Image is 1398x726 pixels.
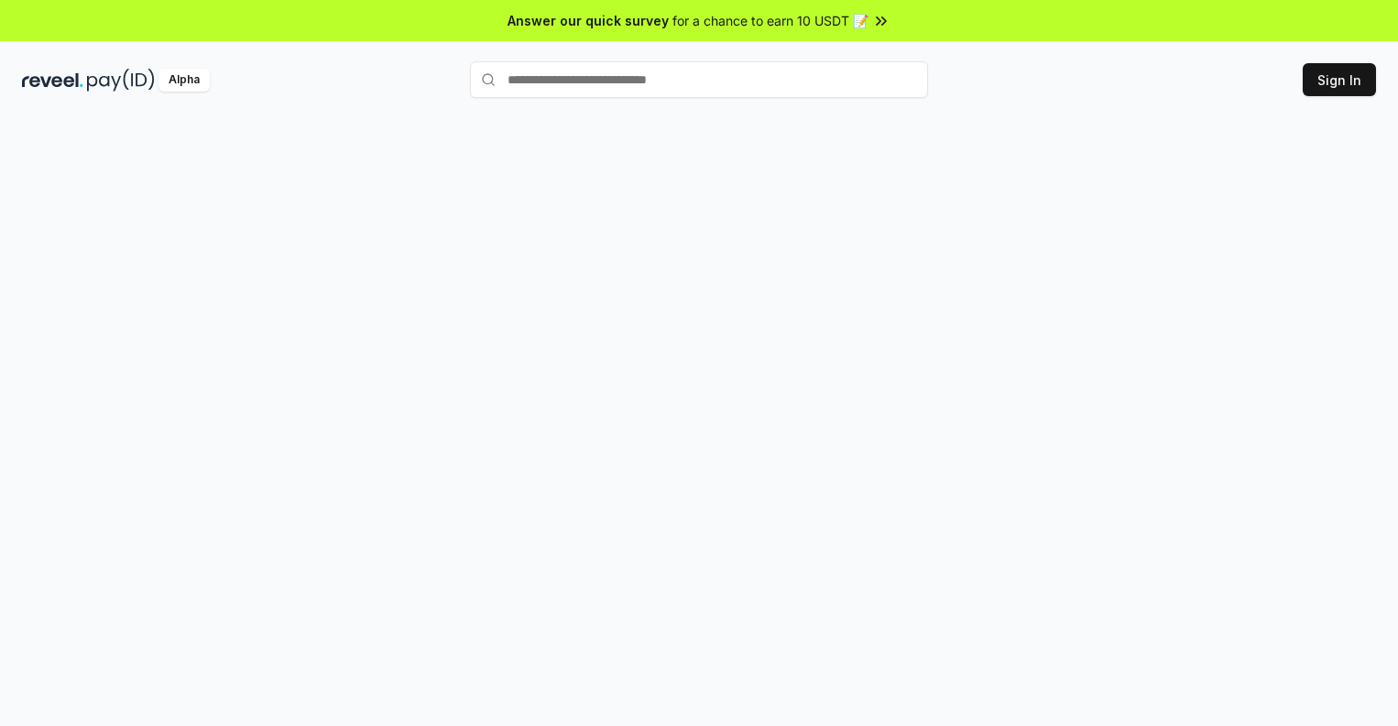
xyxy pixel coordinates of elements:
[672,11,868,30] span: for a chance to earn 10 USDT 📝
[508,11,669,30] span: Answer our quick survey
[158,69,210,92] div: Alpha
[1303,63,1376,96] button: Sign In
[22,69,83,92] img: reveel_dark
[87,69,155,92] img: pay_id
